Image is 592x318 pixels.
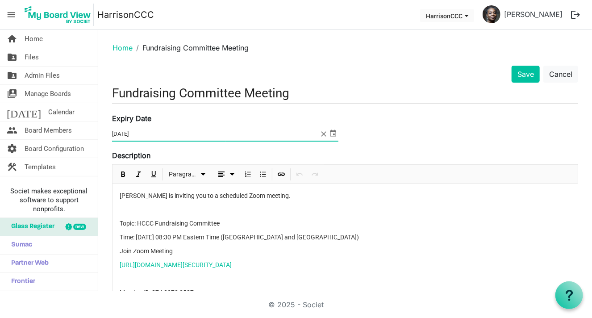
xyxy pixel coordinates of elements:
[25,158,56,176] span: Templates
[274,165,289,184] div: Insert Link
[275,169,288,180] button: Insert Link
[7,273,35,291] span: Frontier
[7,103,41,121] span: [DATE]
[3,6,20,23] span: menu
[25,30,43,48] span: Home
[73,224,86,230] div: new
[116,165,131,184] div: Bold
[7,236,32,254] span: Sumac
[420,9,474,22] button: HarrisonCCC dropdownbutton
[133,42,249,53] li: Fundraising Committee Meeting
[120,233,571,242] p: Time: [DATE] 08:30 PM Eastern Time ([GEOGRAPHIC_DATA] and [GEOGRAPHIC_DATA])
[212,165,241,184] div: Alignments
[328,127,338,139] span: select
[319,127,328,141] span: close
[268,300,324,309] a: © 2025 - Societ
[500,5,566,23] a: [PERSON_NAME]
[255,165,271,184] div: Bulleted List
[25,67,60,84] span: Admin Files
[169,169,198,180] span: Paragraph
[543,66,578,83] button: Cancel
[25,140,84,158] span: Board Configuration
[7,218,54,236] span: Glass Register
[113,43,133,52] a: Home
[7,30,17,48] span: home
[120,288,571,297] p: Meeting ID: 874 2270 0587
[4,187,94,213] span: Societ makes exceptional software to support nonprofits.
[22,4,94,26] img: My Board View Logo
[120,192,291,199] span: [PERSON_NAME] is inviting you to a scheduled Zoom meeting.
[131,165,146,184] div: Italic
[7,121,17,139] span: people
[7,255,49,272] span: Partner Web
[242,169,254,180] button: Numbered List
[7,140,17,158] span: settings
[148,169,160,180] button: Underline
[483,5,500,23] img: o2l9I37sXmp7lyFHeWZvabxQQGq_iVrvTMyppcP1Xv2vbgHENJU8CsBktvnpMyWhSrZdRG8AlcUrKLfs6jWLuA_thumb.png
[566,5,585,24] button: logout
[7,48,17,66] span: folder_shared
[97,6,154,24] a: HarrisonCCC
[120,247,571,256] p: Join Zoom Meeting
[120,261,232,268] a: [URL][DOMAIN_NAME][SECURITY_DATA]
[117,169,129,180] button: Bold
[512,66,540,83] button: Save
[7,85,17,103] span: switch_account
[7,158,17,176] span: construction
[257,169,269,180] button: Bulleted List
[240,165,255,184] div: Numbered List
[164,165,212,184] div: Formats
[120,219,571,228] p: Topic: HCCC Fundraising Committee
[22,4,97,26] a: My Board View Logo
[7,67,17,84] span: folder_shared
[166,169,210,180] button: Paragraph dropdownbutton
[25,85,71,103] span: Manage Boards
[146,165,161,184] div: Underline
[25,121,72,139] span: Board Members
[133,169,145,180] button: Italic
[48,103,75,121] span: Calendar
[112,83,578,104] input: Title
[112,150,150,161] label: Description
[213,169,239,180] button: dropdownbutton
[25,48,39,66] span: Files
[112,113,151,124] label: Expiry Date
